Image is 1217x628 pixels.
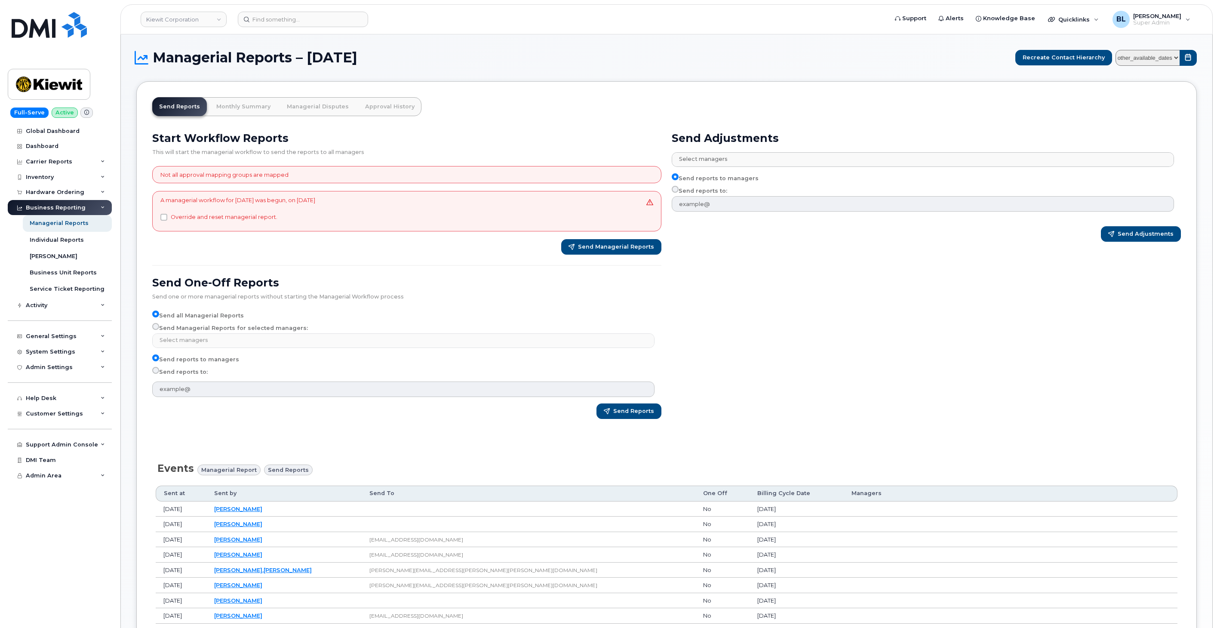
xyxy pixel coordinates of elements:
[695,502,750,517] td: No
[152,354,159,361] input: Send reports to managers
[672,173,759,184] label: Send reports to managers
[1180,591,1211,622] iframe: Messenger Launcher
[1118,230,1174,238] span: Send Adjustments
[695,563,750,578] td: No
[750,547,843,563] td: [DATE]
[750,563,843,578] td: [DATE]
[156,547,206,563] td: [DATE]
[672,173,679,180] input: Send reports to managers
[156,517,206,532] td: [DATE]
[214,612,262,619] a: [PERSON_NAME]
[152,367,208,377] label: Send reports to:
[369,582,597,588] span: [PERSON_NAME][EMAIL_ADDRESS][PERSON_NAME][PERSON_NAME][DOMAIN_NAME]
[152,367,159,374] input: Send reports to:
[1023,53,1105,62] span: Recreate Contact Hierarchy
[153,51,357,64] span: Managerial Reports – [DATE]
[280,97,356,116] a: Managerial Disputes
[750,608,843,624] td: [DATE]
[1101,226,1181,242] button: Send Adjustments
[206,486,362,501] th: Sent by
[156,502,206,517] td: [DATE]
[214,551,262,558] a: [PERSON_NAME]
[358,97,421,116] a: Approval History
[152,276,661,289] h2: Send One-Off Reports
[672,186,679,193] input: Send reports to:
[596,403,661,419] button: Send Reports
[362,486,695,501] th: Send To
[695,517,750,532] td: No
[156,578,206,593] td: [DATE]
[750,593,843,609] td: [DATE]
[369,567,597,573] span: [PERSON_NAME][EMAIL_ADDRESS][PERSON_NAME][PERSON_NAME][DOMAIN_NAME]
[156,486,206,501] th: Sent at
[695,578,750,593] td: No
[695,608,750,624] td: No
[171,212,277,222] label: Override and reset managerial report.
[750,517,843,532] td: [DATE]
[152,145,661,156] div: This will start the managerial workflow to send the reports to all managers
[695,532,750,548] td: No
[750,486,843,501] th: Billing Cycle Date
[613,407,654,415] span: Send Reports
[268,466,309,474] span: Send reports
[844,486,1178,501] th: Managers
[152,311,159,317] input: Send all Managerial Reports
[561,239,661,255] button: Send Managerial Reports
[156,532,206,548] td: [DATE]
[152,323,159,330] input: Send Managerial Reports for selected managers:
[152,132,661,145] h2: Start Workflow Reports
[152,323,308,333] label: Send Managerial Reports for selected managers:
[695,593,750,609] td: No
[152,311,244,321] label: Send all Managerial Reports
[201,466,257,474] span: Managerial Report
[156,593,206,609] td: [DATE]
[672,196,1174,212] input: example@
[750,532,843,548] td: [DATE]
[672,186,727,196] label: Send reports to:
[214,520,262,527] a: [PERSON_NAME]
[369,613,463,619] span: [EMAIL_ADDRESS][DOMAIN_NAME]
[152,97,207,116] a: Send Reports
[214,536,262,543] a: [PERSON_NAME]
[1015,50,1112,65] button: Recreate Contact Hierarchy
[156,608,206,624] td: [DATE]
[369,536,463,543] span: [EMAIL_ADDRESS][DOMAIN_NAME]
[160,196,315,227] div: A managerial workflow for [DATE] was begun, on [DATE]
[750,578,843,593] td: [DATE]
[750,502,843,517] td: [DATE]
[695,486,750,501] th: One Off
[214,597,262,604] a: [PERSON_NAME]
[214,505,262,512] a: [PERSON_NAME]
[157,462,194,474] span: Events
[152,382,655,397] input: example@
[369,551,463,558] span: [EMAIL_ADDRESS][DOMAIN_NAME]
[578,243,654,251] span: Send Managerial Reports
[695,547,750,563] td: No
[214,582,262,588] a: [PERSON_NAME]
[160,171,289,179] p: Not all approval mapping groups are mapped
[209,97,277,116] a: Monthly Summary
[152,354,239,365] label: Send reports to managers
[672,132,1181,145] h2: Send Adjustments
[152,289,661,300] div: Send one or more managerial reports without starting the Managerial Workflow process
[156,563,206,578] td: [DATE]
[214,566,312,573] a: [PERSON_NAME].[PERSON_NAME]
